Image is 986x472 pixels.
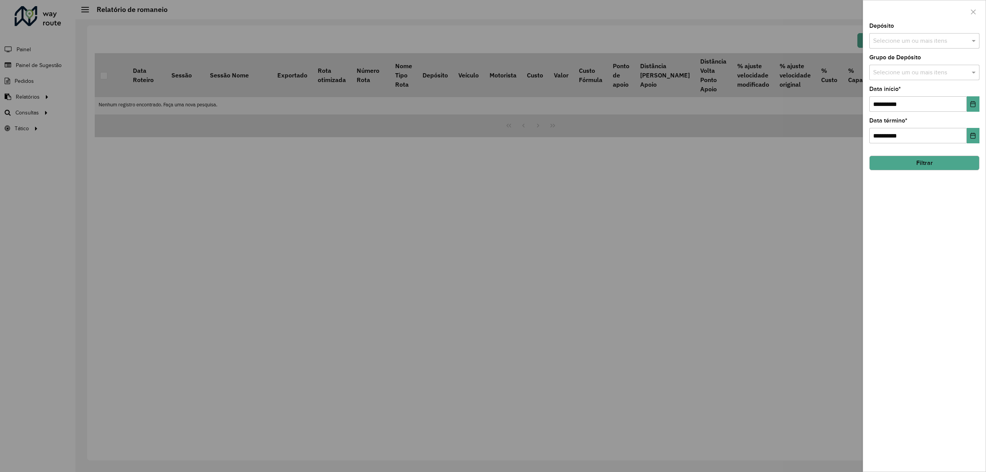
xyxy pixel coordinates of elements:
[967,128,979,143] button: Choose Date
[869,84,901,94] label: Data início
[869,53,921,62] label: Grupo de Depósito
[869,156,979,170] button: Filtrar
[869,116,907,125] label: Data término
[869,21,894,30] label: Depósito
[967,96,979,112] button: Choose Date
